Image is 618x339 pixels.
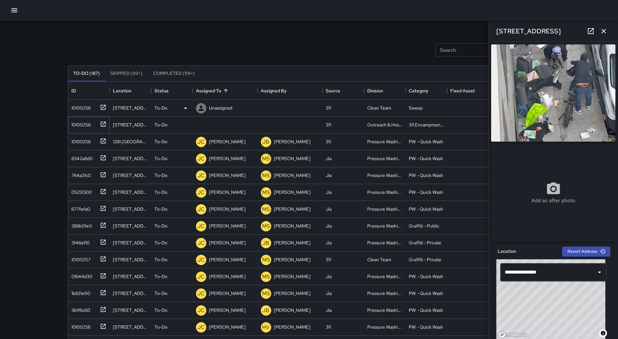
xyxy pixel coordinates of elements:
div: 999 Jessie Street [113,172,148,179]
div: ID [71,82,76,100]
p: [PERSON_NAME] [209,256,246,263]
p: [PERSON_NAME] [274,240,310,246]
p: [PERSON_NAME] [209,307,246,313]
p: To-Do [154,223,167,229]
div: PW - Quick Wash [409,172,443,179]
div: Pressure Washing [367,155,402,162]
p: MS [262,155,270,163]
div: 01644d30 [69,271,92,280]
p: [PERSON_NAME] [274,138,310,145]
button: Skipped (99+) [105,66,148,81]
p: MS [262,222,270,230]
div: Division [364,82,406,100]
div: 73 10th Street [113,155,148,162]
p: MS [262,205,270,213]
div: Clean Team [367,105,391,111]
div: Fixed Asset [447,82,489,100]
div: 677fefa0 [69,203,90,212]
div: PW - Quick Wash [409,155,443,162]
div: Pressure Washing [367,324,402,330]
p: JC [198,307,205,314]
p: To-Do [154,256,167,263]
p: To-Do [154,206,167,212]
div: PW - Quick Wash [409,307,443,313]
div: 10100258 [69,119,91,128]
div: Jia [326,240,332,246]
div: 743a Minna Street [113,273,148,280]
div: 1281 Mission Street [113,138,148,145]
div: 311 [326,256,331,263]
div: Jia [326,206,332,212]
p: [PERSON_NAME] [209,172,246,179]
div: 3f46ef10 [69,237,90,246]
p: To-Do [154,189,167,195]
div: PW - Quick Wash [409,290,443,297]
div: Status [151,82,193,100]
div: Location [110,82,151,100]
p: JC [198,205,205,213]
div: Outreach & Hospitality [367,122,402,128]
div: 555 Stevenson Street [113,240,148,246]
div: PW - Quick Wash [409,206,443,212]
div: 764a31c0 [69,169,91,179]
p: MS [262,172,270,180]
div: 1398 Mission Street [113,189,148,195]
p: JC [198,273,205,281]
div: Sweep [409,105,423,111]
div: Pressure Washing [367,307,402,313]
p: To-Do [154,240,167,246]
p: Unassigned [209,105,232,111]
div: 311 [326,324,331,330]
p: MS [262,273,270,281]
div: 10100258 [69,102,91,111]
div: Pressure Washing [367,290,402,297]
p: [PERSON_NAME] [209,240,246,246]
div: 261 6th Street [113,105,148,111]
div: 1360 Mission Street [113,223,148,229]
div: 311 [326,105,331,111]
div: 563 Minna Street [113,256,148,263]
div: 1360 Mission Street [113,206,148,212]
p: [PERSON_NAME] [209,138,246,145]
p: [PERSON_NAME] [274,172,310,179]
p: To-Do [154,172,167,179]
div: Status [154,82,169,100]
p: To-Do [154,290,167,297]
p: JC [198,155,205,163]
p: [PERSON_NAME] [274,189,310,195]
div: Pressure Washing [367,273,402,280]
p: To-Do [154,138,167,145]
div: PW - Quick Wash [409,324,443,330]
p: [PERSON_NAME] [274,273,310,280]
div: Assigned By [261,82,286,100]
div: 311 [326,138,331,145]
div: Pressure Washing [367,206,402,212]
div: ID [68,82,110,100]
p: To-Do [154,105,167,111]
div: Pressure Washing [367,223,402,229]
div: PW - Quick Wash [409,189,443,195]
div: Category [409,82,428,100]
p: To-Do [154,324,167,330]
p: To-Do [154,122,167,128]
div: 10100257 [69,254,91,263]
div: Source [326,82,340,100]
div: 388b0fe0 [69,220,92,229]
div: Jia [326,155,332,162]
p: [PERSON_NAME] [209,155,246,162]
div: Graffiti - Public [409,223,439,229]
div: 10100258 [69,136,91,145]
div: Pressure Washing [367,138,402,145]
p: JC [198,172,205,180]
p: [PERSON_NAME] [209,189,246,195]
div: Jia [326,307,332,313]
div: Fixed Asset [450,82,475,100]
p: [PERSON_NAME] [274,324,310,330]
p: JC [198,239,205,247]
p: JC [198,290,205,298]
button: Sort [221,86,230,95]
p: MS [262,290,270,298]
p: JB [262,307,269,314]
div: Pressure Washing [367,172,402,179]
div: Graffiti - Private [409,256,441,263]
